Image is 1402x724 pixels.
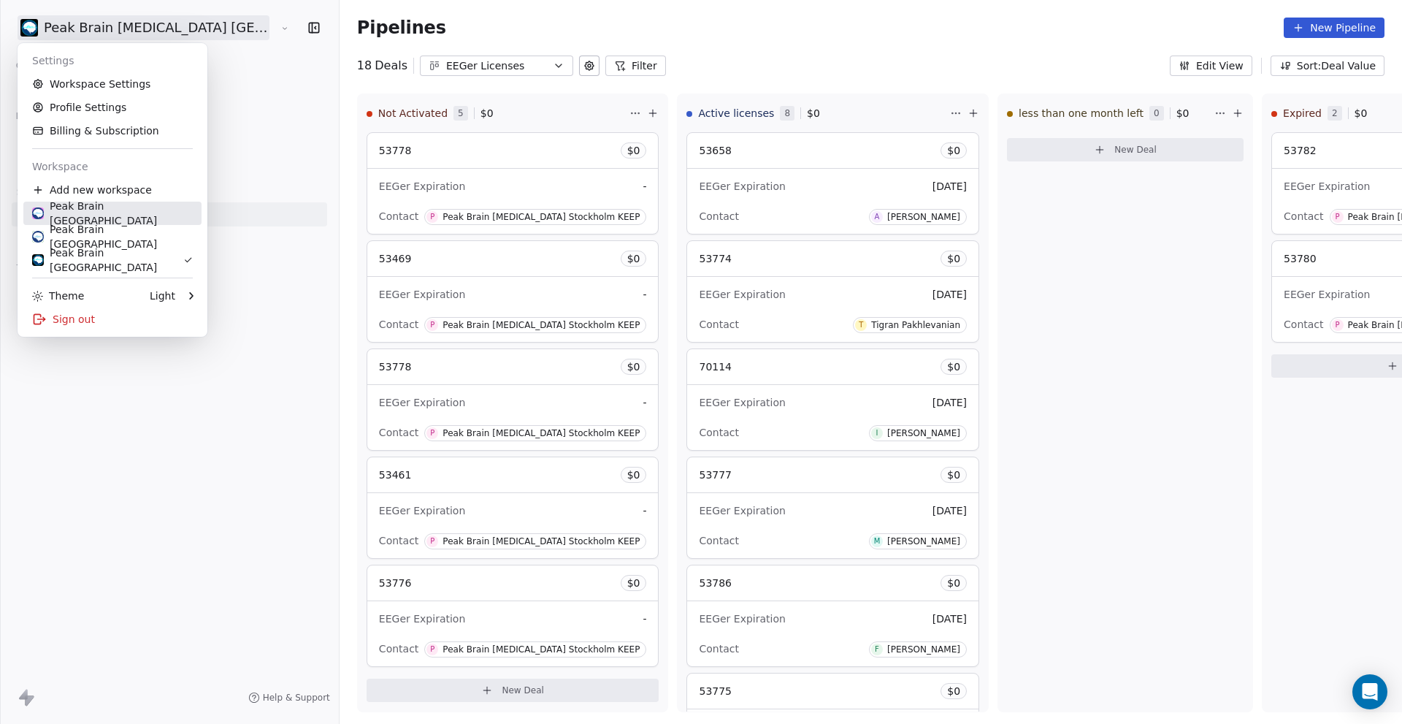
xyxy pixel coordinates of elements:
div: Theme [32,289,84,303]
div: Workspace [23,155,202,178]
div: Light [150,289,175,303]
a: Workspace Settings [23,72,202,96]
div: Peak Brain [GEOGRAPHIC_DATA] [32,222,193,251]
a: Billing & Subscription [23,119,202,142]
div: Peak Brain [GEOGRAPHIC_DATA] [32,245,183,275]
img: Peak%20brain.png [32,254,44,266]
img: peakbrain_logo.jpg [32,231,44,243]
div: Sign out [23,308,202,331]
div: Settings [23,49,202,72]
div: Peak Brain [GEOGRAPHIC_DATA] [32,199,193,228]
a: Profile Settings [23,96,202,119]
div: Add new workspace [23,178,202,202]
img: Peak%20Brain%20Logo.png [32,207,44,219]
